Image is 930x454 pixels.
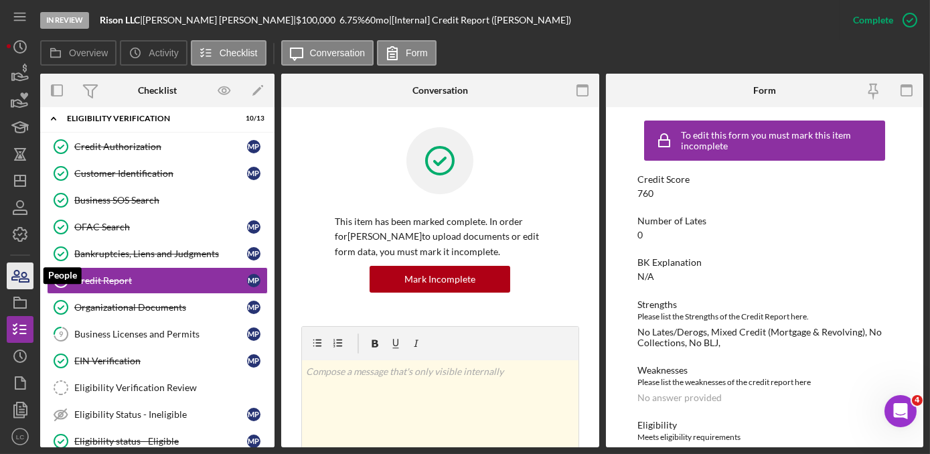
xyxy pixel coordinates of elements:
[74,222,247,232] div: OFAC Search
[74,168,247,179] div: Customer Identification
[637,174,892,185] div: Credit Score
[149,48,178,58] label: Activity
[27,248,224,262] div: Pipeline and Forecast View
[247,435,260,448] div: M P
[247,167,260,180] div: M P
[753,85,776,96] div: Form
[179,317,268,371] button: Help
[47,294,268,321] a: Organizational DocumentsMP
[247,301,260,314] div: M P
[74,195,267,206] div: Business SOS Search
[853,7,893,33] div: Complete
[169,21,196,48] img: Profile image for Christina
[637,392,722,403] div: No answer provided
[19,293,248,317] div: Personal Profile Form
[247,140,260,153] div: M P
[47,321,268,348] a: 9Business Licenses and PermitsMP
[47,214,268,240] a: OFAC SearchMP
[370,266,510,293] button: Mark Incomplete
[339,15,365,25] div: 6.75 %
[143,15,296,25] div: [PERSON_NAME] [PERSON_NAME] |
[74,302,247,313] div: Organizational Documents
[191,40,266,66] button: Checklist
[74,275,247,286] div: Credit Report
[74,409,247,420] div: Eligibility Status - Ineligible
[27,224,224,238] div: Update Permissions Settings
[230,21,254,46] div: Close
[404,266,475,293] div: Mark Incomplete
[377,40,437,66] button: Form
[247,274,260,287] div: M P
[27,25,48,47] img: logo
[19,218,248,243] div: Update Permissions Settings
[47,160,268,187] a: Customer IdentificationMP
[74,356,247,366] div: EIN Verification
[74,141,247,152] div: Credit Authorization
[406,48,428,58] label: Form
[247,220,260,234] div: M P
[111,351,157,360] span: Messages
[29,351,60,360] span: Home
[74,329,247,339] div: Business Licenses and Permits
[19,186,248,213] button: Search for help
[74,436,247,447] div: Eligibility status - Eligible
[40,40,117,66] button: Overview
[67,115,231,123] div: Eligibility Verification
[19,268,248,293] div: Archive a Project
[47,187,268,214] a: Business SOS Search
[637,365,892,376] div: Weaknesses
[281,40,374,66] button: Conversation
[310,48,366,58] label: Conversation
[240,115,264,123] div: 10 / 13
[194,21,221,48] img: Profile image for Allison
[47,374,268,401] a: Eligibility Verification Review
[681,130,882,151] div: To edit this form you must mark this item incomplete
[47,348,268,374] a: EIN VerificationMP
[637,299,892,310] div: Strengths
[637,271,654,282] div: N/A
[247,408,260,421] div: M P
[335,214,546,259] p: This item has been marked complete. In order for [PERSON_NAME] to upload documents or edit form d...
[637,216,892,226] div: Number of Lates
[840,7,923,33] button: Complete
[74,248,247,259] div: Bankruptcies, Liens and Judgments
[7,423,33,450] button: LC
[637,327,892,348] div: No Lates/Derogs, Mixed Credit (Mortgage & Revolving), No Collections, No BLJ,
[412,85,468,96] div: Conversation
[59,329,64,338] tspan: 9
[637,230,643,240] div: 0
[912,395,923,406] span: 4
[247,354,260,368] div: M P
[69,48,108,58] label: Overview
[16,433,24,441] text: LC
[247,247,260,260] div: M P
[389,15,571,25] div: | [Internal] Credit Report ([PERSON_NAME])
[365,15,389,25] div: 60 mo
[47,267,268,294] a: Credit ReportMP
[220,48,258,58] label: Checklist
[27,141,241,163] p: How can we help?
[27,95,241,141] p: Hi [PERSON_NAME] 👋
[637,188,653,199] div: 760
[89,317,178,371] button: Messages
[100,14,140,25] b: Rison LLC
[884,395,917,427] iframe: Intercom live chat
[637,257,892,268] div: BK Explanation
[74,382,267,393] div: Eligibility Verification Review
[27,193,108,207] span: Search for help
[247,327,260,341] div: M P
[637,431,892,444] div: Meets eligibility requirements
[19,243,248,268] div: Pipeline and Forecast View
[120,40,187,66] button: Activity
[637,310,892,323] div: Please list the Strengths of the Credit Report here.
[637,420,892,431] div: Eligibility
[637,376,892,389] div: Please list the weaknesses of the credit report here
[47,401,268,428] a: Eligibility Status - IneligibleMP
[27,298,224,312] div: Personal Profile Form
[27,273,224,287] div: Archive a Project
[296,14,335,25] span: $100,000
[212,351,234,360] span: Help
[100,15,143,25] div: |
[40,12,89,29] div: In Review
[47,133,268,160] a: Credit AuthorizationMP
